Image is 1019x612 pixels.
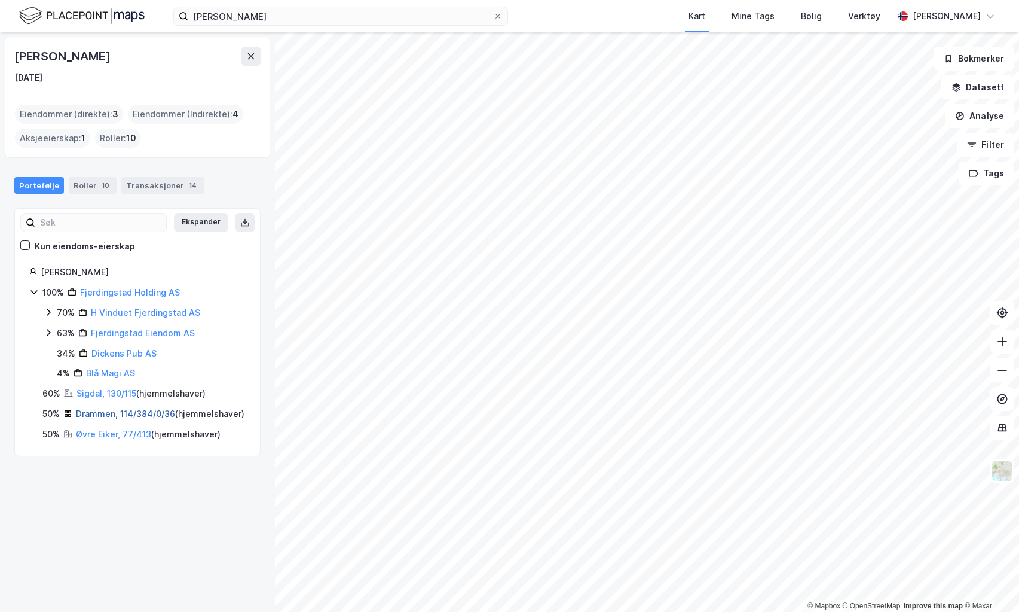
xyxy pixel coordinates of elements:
[112,107,118,121] span: 3
[80,287,180,297] a: Fjerdingstad Holding AS
[807,602,840,610] a: Mapbox
[42,386,60,401] div: 60%
[76,407,244,421] div: ( hjemmelshaver )
[843,602,901,610] a: OpenStreetMap
[57,306,75,320] div: 70%
[19,5,145,26] img: logo.f888ab2527a4732fd821a326f86c7f29.svg
[941,75,1014,99] button: Datasett
[76,386,206,401] div: ( hjemmelshaver )
[42,407,60,421] div: 50%
[14,71,42,85] div: [DATE]
[126,131,136,145] span: 10
[688,9,705,23] div: Kart
[128,105,243,124] div: Eiendommer (Indirekte) :
[91,307,200,318] a: H Vinduet Fjerdingstad AS
[801,9,822,23] div: Bolig
[15,105,123,124] div: Eiendommer (direkte) :
[35,239,135,254] div: Kun eiendoms-eierskap
[42,285,64,300] div: 100%
[41,265,246,279] div: [PERSON_NAME]
[174,213,228,232] button: Ekspander
[959,555,1019,612] iframe: Chat Widget
[14,47,112,66] div: [PERSON_NAME]
[14,177,64,194] div: Portefølje
[913,9,981,23] div: [PERSON_NAME]
[15,129,90,148] div: Aksjeeierskap :
[934,47,1014,71] button: Bokmerker
[232,107,238,121] span: 4
[42,427,60,442] div: 50%
[99,179,112,191] div: 10
[959,555,1019,612] div: Kontrollprogram for chat
[186,179,199,191] div: 14
[121,177,204,194] div: Transaksjoner
[57,366,70,380] div: 4%
[76,409,175,419] a: Drammen, 114/384/0/36
[76,388,136,398] a: Sigdal, 130/115
[904,602,963,610] a: Improve this map
[957,133,1014,157] button: Filter
[69,177,117,194] div: Roller
[991,459,1014,482] img: Z
[959,162,1014,185] button: Tags
[76,429,151,439] a: Øvre Eiker, 77/413
[945,104,1014,128] button: Analyse
[81,131,85,145] span: 1
[76,427,221,442] div: ( hjemmelshaver )
[188,7,493,25] input: Søk på adresse, matrikkel, gårdeiere, leietakere eller personer
[35,214,166,232] input: Søk
[57,326,75,340] div: 63%
[91,348,157,358] a: Dickens Pub AS
[848,9,880,23] div: Verktøy
[95,129,141,148] div: Roller :
[732,9,775,23] div: Mine Tags
[91,328,195,338] a: Fjerdingstad Eiendom AS
[86,368,135,378] a: Blå Magi AS
[57,346,75,361] div: 34%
